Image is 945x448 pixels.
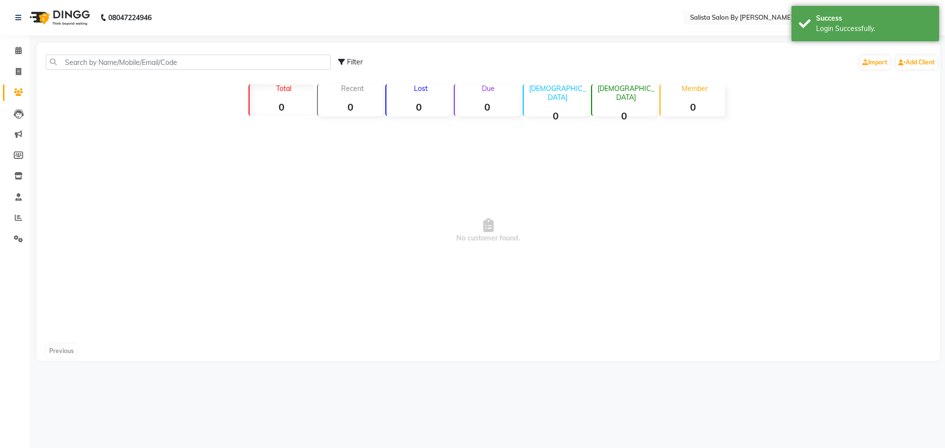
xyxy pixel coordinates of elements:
p: Lost [390,84,451,93]
p: Due [457,84,519,93]
a: Import [860,56,890,69]
div: Login Successfully. [816,24,932,34]
a: Add Client [896,56,937,69]
strong: 0 [455,101,519,113]
span: No customer found. [36,120,940,341]
strong: 0 [318,101,382,113]
strong: 0 [592,110,657,122]
p: [DEMOGRAPHIC_DATA] [528,84,588,102]
span: Filter [347,58,363,66]
p: [DEMOGRAPHIC_DATA] [596,84,657,102]
div: Success [816,13,932,24]
b: 08047224946 [108,4,152,31]
p: Recent [322,84,382,93]
strong: 0 [661,101,725,113]
strong: 0 [250,101,314,113]
strong: 0 [386,101,451,113]
strong: 0 [524,110,588,122]
input: Search by Name/Mobile/Email/Code [46,55,331,70]
img: logo [25,4,93,31]
p: Total [253,84,314,93]
p: Member [664,84,725,93]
